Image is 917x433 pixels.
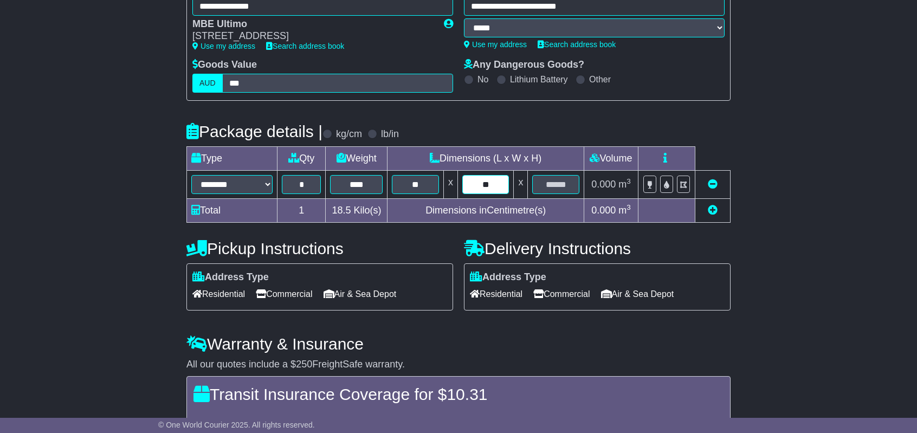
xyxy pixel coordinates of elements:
span: Commercial [256,286,312,302]
span: Residential [192,286,245,302]
a: Search address book [266,42,344,50]
label: Other [589,74,611,85]
a: Add new item [708,205,718,216]
td: Kilo(s) [326,198,388,222]
h4: Delivery Instructions [464,240,731,257]
span: 0.000 [591,205,616,216]
span: m [618,205,631,216]
td: x [443,170,457,198]
label: Lithium Battery [510,74,568,85]
div: MBE Ultimo [192,18,433,30]
span: 0.000 [591,179,616,190]
a: Use my address [192,42,255,50]
td: x [514,170,528,198]
label: Any Dangerous Goods? [464,59,584,71]
label: Address Type [192,272,269,283]
span: Air & Sea Depot [601,286,674,302]
td: Weight [326,146,388,170]
a: Search address book [538,40,616,49]
a: Remove this item [708,179,718,190]
td: Qty [277,146,326,170]
span: Residential [470,286,522,302]
td: Total [187,198,277,222]
span: 18.5 [332,205,351,216]
h4: Package details | [186,122,322,140]
a: Use my address [464,40,527,49]
span: m [618,179,631,190]
td: Dimensions in Centimetre(s) [388,198,584,222]
label: No [477,74,488,85]
sup: 3 [627,203,631,211]
span: 250 [296,359,312,370]
div: All our quotes include a $ FreightSafe warranty. [186,359,731,371]
td: 1 [277,198,326,222]
label: kg/cm [336,128,362,140]
h4: Pickup Instructions [186,240,453,257]
label: Address Type [470,272,546,283]
span: Commercial [533,286,590,302]
div: [STREET_ADDRESS] [192,30,433,42]
h4: Transit Insurance Coverage for $ [193,385,724,403]
label: lb/in [381,128,399,140]
sup: 3 [627,177,631,185]
span: 10.31 [447,385,487,403]
h4: Warranty & Insurance [186,335,731,353]
td: Dimensions (L x W x H) [388,146,584,170]
td: Type [187,146,277,170]
label: Goods Value [192,59,257,71]
td: Volume [584,146,638,170]
span: © One World Courier 2025. All rights reserved. [158,421,315,429]
label: AUD [192,74,223,93]
span: Air & Sea Depot [324,286,397,302]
